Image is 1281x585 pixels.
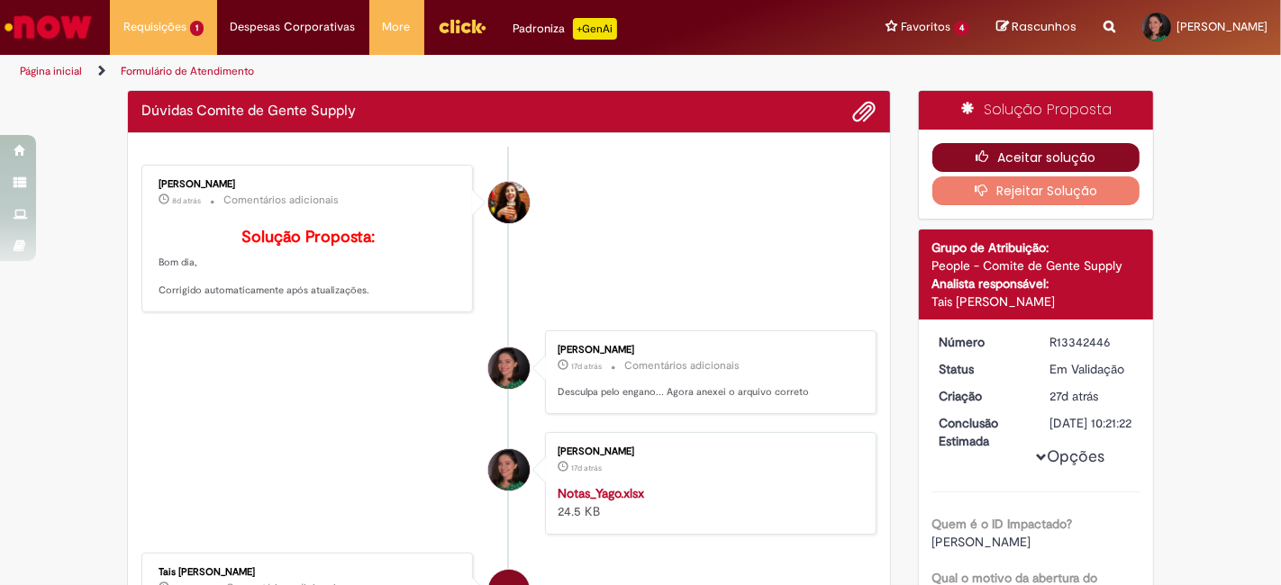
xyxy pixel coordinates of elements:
[20,64,82,78] a: Página inicial
[571,361,602,372] time: 11/08/2025 08:46:18
[932,516,1073,532] b: Quem é o ID Impactado?
[1049,388,1098,404] time: 31/07/2025 15:59:56
[996,19,1077,36] a: Rascunhos
[121,64,254,78] a: Formulário de Atendimento
[932,292,1140,310] div: Tais [PERSON_NAME]
[488,449,530,490] div: Clara Coelho Cavalcanti
[172,195,201,206] span: 8d atrás
[901,18,950,36] span: Favoritos
[558,485,644,501] a: Notas_Yago.xlsx
[558,484,858,520] div: 24.5 KB
[383,18,411,36] span: More
[573,18,617,40] p: +GenAi
[438,13,486,40] img: click_logo_yellow_360x200.png
[123,18,186,36] span: Requisições
[1049,360,1133,378] div: Em Validação
[172,195,201,206] time: 20/08/2025 10:45:16
[2,9,95,45] img: ServiceNow
[919,91,1154,130] div: Solução Proposta
[932,176,1140,205] button: Rejeitar Solução
[1012,18,1077,35] span: Rascunhos
[853,100,877,123] button: Adicionar anexos
[932,256,1140,274] div: People - Comite de Gente Supply
[558,446,858,457] div: [PERSON_NAME]
[932,274,1140,292] div: Analista responsável:
[926,414,1037,450] dt: Conclusão Estimada
[571,463,602,473] span: 17d atrás
[159,567,459,578] div: Tais [PERSON_NAME]
[932,534,1031,550] span: [PERSON_NAME]
[1049,414,1133,432] div: [DATE] 10:21:22
[571,463,602,473] time: 11/08/2025 08:45:53
[926,360,1037,378] dt: Status
[932,238,1140,256] div: Grupo de Atribuição:
[241,227,375,247] b: Solução Proposta:
[624,358,740,373] small: Comentários adicionais
[1049,333,1133,351] div: R13342446
[932,143,1140,172] button: Aceitar solução
[190,21,204,36] span: 1
[558,345,858,355] div: [PERSON_NAME]
[513,18,617,40] div: Padroniza
[558,385,858,400] p: Desculpa pelo engano... Agora anexei o arquivo correto
[159,179,459,190] div: [PERSON_NAME]
[954,21,969,36] span: 4
[571,361,602,372] span: 17d atrás
[14,55,840,88] ul: Trilhas de página
[926,387,1037,405] dt: Criação
[488,182,530,223] div: Tayna Marcia Teixeira Ferreira
[223,193,339,208] small: Comentários adicionais
[231,18,356,36] span: Despesas Corporativas
[488,347,530,389] div: Clara Coelho Cavalcanti
[926,333,1037,351] dt: Número
[1049,388,1098,404] span: 27d atrás
[141,103,356,120] h2: Dúvidas Comite de Gente Supply Histórico de tíquete
[1177,19,1267,34] span: [PERSON_NAME]
[1049,387,1133,405] div: 31/07/2025 15:59:56
[159,229,459,298] p: Bom dia, Corrigido automaticamente após atualizações.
